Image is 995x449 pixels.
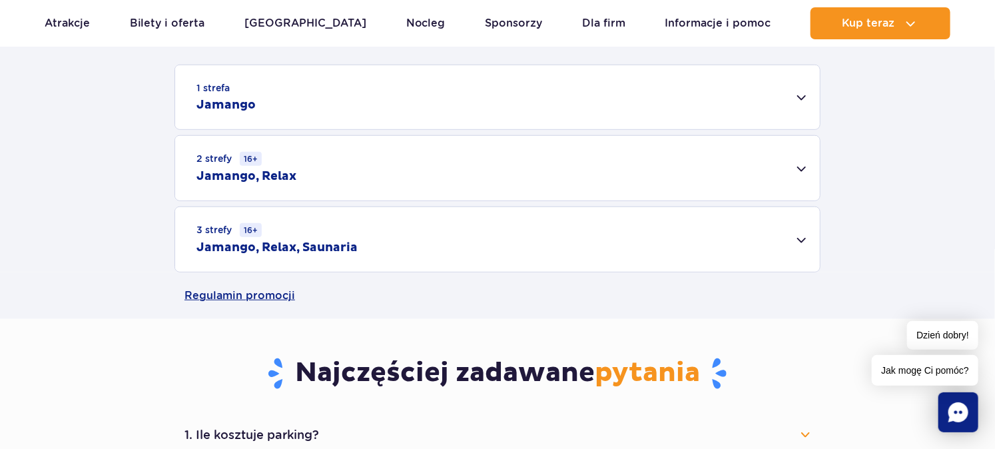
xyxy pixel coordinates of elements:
a: Sponsorzy [485,7,542,39]
a: [GEOGRAPHIC_DATA] [244,7,366,39]
h2: Jamango [196,97,256,113]
a: Atrakcje [45,7,90,39]
a: Informacje i pomoc [665,7,771,39]
span: Kup teraz [842,17,894,29]
small: 2 strefy [196,152,262,166]
small: 1 strefa [196,81,230,95]
span: pytania [595,356,700,390]
div: Chat [938,392,978,432]
span: Jak mogę Ci pomóc? [872,355,978,386]
a: Bilety i oferta [130,7,205,39]
span: Dzień dobry! [907,321,978,350]
small: 16+ [240,152,262,166]
h2: Jamango, Relax, Saunaria [196,240,358,256]
button: Kup teraz [811,7,950,39]
a: Regulamin promocji [184,272,811,319]
small: 3 strefy [196,223,262,237]
small: 16+ [240,223,262,237]
h2: Jamango, Relax [196,169,296,185]
a: Dla firm [582,7,625,39]
a: Nocleg [406,7,446,39]
h3: Najczęściej zadawane [184,356,811,391]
